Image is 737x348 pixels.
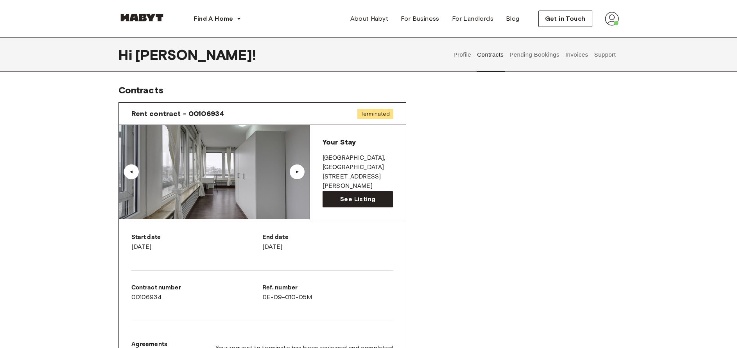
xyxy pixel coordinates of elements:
[509,37,561,72] button: Pending Bookings
[118,84,163,96] span: Contracts
[131,283,262,293] p: Contract number
[545,14,586,23] span: Get in Touch
[135,46,256,63] span: [PERSON_NAME] !
[262,233,393,252] div: [DATE]
[323,153,393,172] p: [GEOGRAPHIC_DATA] , [GEOGRAPHIC_DATA]
[401,14,439,23] span: For Business
[118,14,165,21] img: Habyt
[323,191,393,207] a: See Listing
[395,11,446,27] a: For Business
[262,283,393,293] p: Ref. number
[564,37,589,72] button: Invoices
[262,233,393,242] p: End date
[323,172,393,191] p: [STREET_ADDRESS][PERSON_NAME]
[357,109,393,119] span: Terminated
[344,11,395,27] a: About Habyt
[450,37,619,72] div: user profile tabs
[605,12,619,26] img: avatar
[506,14,520,23] span: Blog
[127,170,135,174] div: ▲
[118,46,135,63] span: Hi
[293,170,301,174] div: ▲
[131,109,224,118] span: Rent contract - 00106934
[194,14,233,23] span: Find A Home
[323,138,356,146] span: Your Stay
[340,195,375,204] span: See Listing
[131,283,262,302] div: 00106934
[187,11,247,27] button: Find A Home
[452,14,493,23] span: For Landlords
[131,233,262,252] div: [DATE]
[131,233,262,242] p: Start date
[500,11,526,27] a: Blog
[262,283,393,302] div: DE-09-010-05M
[452,37,472,72] button: Profile
[476,37,505,72] button: Contracts
[119,125,310,219] img: Image of the room
[350,14,388,23] span: About Habyt
[593,37,617,72] button: Support
[538,11,592,27] button: Get in Touch
[446,11,500,27] a: For Landlords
